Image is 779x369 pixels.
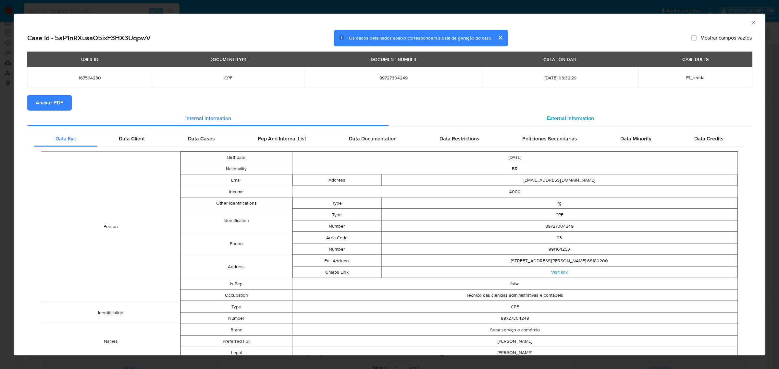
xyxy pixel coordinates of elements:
span: Peticiones Secundarias [522,135,577,142]
span: Pep And Internal List [258,135,306,142]
td: Type [292,209,381,220]
span: Data Restrictions [439,135,479,142]
span: 167564230 [35,75,144,81]
td: [EMAIL_ADDRESS][DOMAIN_NAME] [381,174,737,186]
td: Income [181,186,292,197]
td: [STREET_ADDRESS][PERSON_NAME] 68180200 [381,255,737,267]
td: Is Pep [181,278,292,290]
td: 89727304249 [381,220,737,232]
span: Pf_renda [686,74,704,81]
td: Brand [181,324,292,336]
td: Address [292,174,381,186]
td: Full Address [292,255,381,267]
td: Number [292,220,381,232]
td: [DATE] [292,152,738,163]
td: Other Identifications [181,197,292,209]
td: CPF [381,209,737,220]
td: Address [181,255,292,278]
td: Type [181,301,292,313]
div: CASE RULES [678,54,712,65]
a: Visit link [551,269,568,275]
td: Names [41,324,180,359]
td: Area Code [292,232,381,244]
td: Legal [181,347,292,358]
button: Fechar a janela [750,19,756,25]
span: Mostrar campos vazios [700,35,752,41]
td: 93 [381,232,737,244]
td: Birthdate [181,152,292,163]
span: Os dados detalhados abaixo correspondem à data de geração do caso. [349,35,492,41]
span: Data Minority [620,135,651,142]
div: DOCUMENT TYPE [205,54,251,65]
td: Gmaps Link [292,267,381,278]
td: 991164253 [381,244,737,255]
span: CPF [160,75,297,81]
span: Data Client [119,135,145,142]
td: Nationality [181,163,292,174]
td: CPF [292,301,738,313]
td: false [292,278,738,290]
td: Phone [181,232,292,255]
div: Detailed info [27,111,752,126]
td: BR [292,163,738,174]
span: Data Credits [694,135,723,142]
td: Identification [181,209,292,232]
div: CREATION DATE [539,54,582,65]
div: closure-recommendation-modal [14,14,765,355]
span: Anexar PDF [36,96,63,110]
button: Anexar PDF [27,95,72,111]
td: Number [181,313,292,324]
td: 4000 [292,186,738,197]
span: 89727304249 [312,75,475,81]
td: Identification [41,301,180,324]
span: External information [547,114,594,122]
span: Data Documentation [349,135,397,142]
span: [DATE] 03:32:29 [490,75,631,81]
td: Number [292,244,381,255]
div: DOCUMENT NUMBER [367,54,420,65]
span: Internal information [185,114,231,122]
td: Preferred Full [181,336,292,347]
td: Type [292,197,381,209]
td: Sena serviço e comércio [292,324,738,336]
td: Occupation [181,290,292,301]
td: Email [181,174,292,186]
td: Técnico das ciências administrativas e contábeis [292,290,738,301]
div: USER ID [77,54,102,65]
span: Data Kyc [56,135,76,142]
button: cerrar [492,30,508,45]
span: Data Cases [188,135,215,142]
td: 89727304249 [292,313,738,324]
div: Detailed internal info [34,131,745,147]
input: Mostrar campos vazios [691,35,697,41]
td: rg [381,197,737,209]
td: [PERSON_NAME] [292,347,738,358]
td: Person [41,152,180,301]
td: [PERSON_NAME] [292,336,738,347]
h2: Case Id - 5aP1nRXusaQ5ixF3HX3UqpwV [27,34,151,42]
